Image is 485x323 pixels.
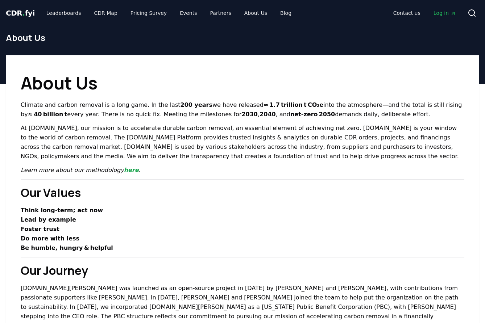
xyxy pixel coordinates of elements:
[21,123,464,161] p: At [DOMAIN_NAME], our mission is to accelerate durable carbon removal, an essential element of ac...
[41,7,87,20] a: Leaderboards
[387,7,462,20] nav: Main
[21,216,76,223] strong: Lead by example
[22,9,25,17] span: .
[88,7,123,20] a: CDR Map
[428,7,462,20] a: Log in
[41,7,297,20] nav: Main
[28,111,67,118] strong: ≈ 40 billion t
[6,32,479,43] h1: About Us
[21,100,464,119] p: Climate and carbon removal is a long game. In the last we have released into the atmosphere—and t...
[241,111,258,118] strong: 2030
[174,7,203,20] a: Events
[21,70,464,96] h1: About Us
[6,9,35,17] span: CDR fyi
[239,7,273,20] a: About Us
[274,7,297,20] a: Blog
[21,207,103,214] strong: Think long‑term; act now
[290,111,335,118] strong: net‑zero 2050
[260,111,276,118] strong: 2040
[434,9,456,17] span: Log in
[204,7,237,20] a: Partners
[125,7,173,20] a: Pricing Survey
[264,101,323,108] strong: ≈ 1.7 trillion t CO₂e
[21,235,79,242] strong: Do more with less
[21,184,464,201] h2: Our Values
[387,7,426,20] a: Contact us
[181,101,212,108] strong: 200 years
[21,167,141,173] em: Learn more about our methodology .
[124,167,139,173] a: here
[21,262,464,279] h2: Our Journey
[6,8,35,18] a: CDR.fyi
[21,244,113,251] strong: Be humble, hungry & helpful
[21,226,59,232] strong: Foster trust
